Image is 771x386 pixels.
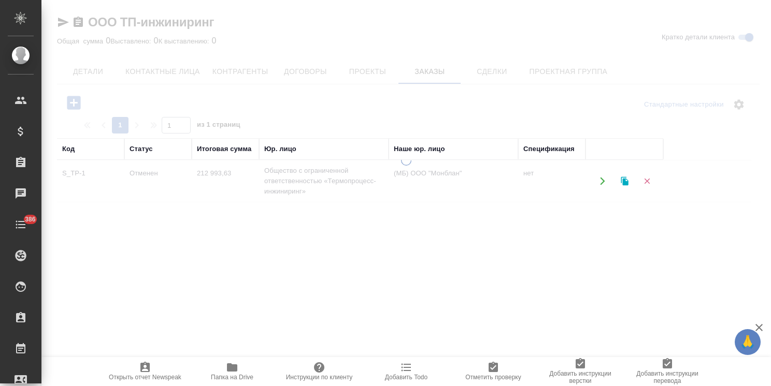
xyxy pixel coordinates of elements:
button: Папка на Drive [189,357,276,386]
span: Добавить инструкции перевода [630,370,705,384]
span: Папка на Drive [211,374,253,381]
button: Добавить инструкции перевода [624,357,711,386]
button: Клонировать [614,171,635,192]
div: Спецификация [523,144,575,154]
span: 🙏 [739,331,756,353]
button: Добавить Todo [363,357,450,386]
span: Инструкции по клиенту [286,374,353,381]
button: Отметить проверку [450,357,537,386]
button: Удалить [636,171,658,192]
span: Добавить Todo [385,374,427,381]
button: Открыть [592,171,613,192]
div: Итоговая сумма [197,144,251,154]
a: 386 [3,212,39,237]
div: Юр. лицо [264,144,296,154]
span: 386 [19,214,42,225]
button: Добавить инструкции верстки [537,357,624,386]
div: Наше юр. лицо [394,144,445,154]
span: Отметить проверку [465,374,521,381]
button: Открыть отчет Newspeak [102,357,189,386]
span: Добавить инструкции верстки [543,370,618,384]
div: Код [62,144,75,154]
div: Статус [130,144,153,154]
span: Открыть отчет Newspeak [109,374,181,381]
button: 🙏 [735,329,761,355]
button: Инструкции по клиенту [276,357,363,386]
